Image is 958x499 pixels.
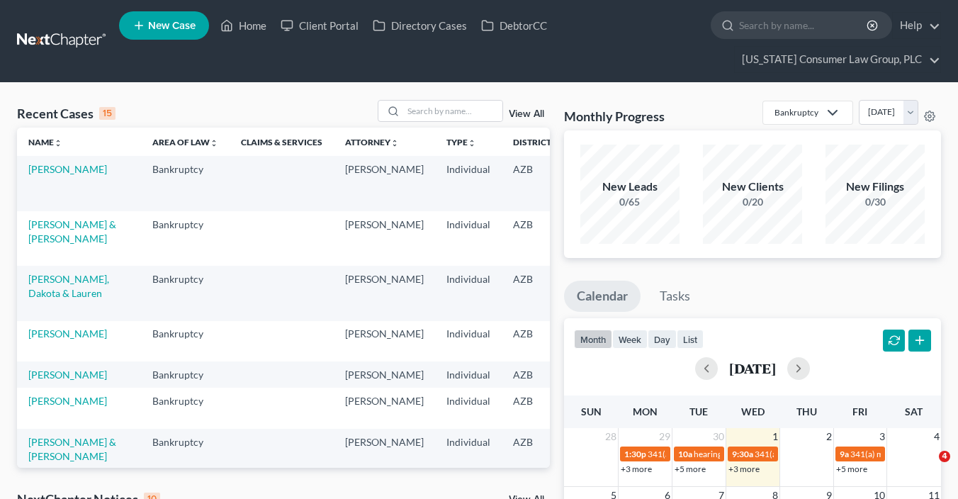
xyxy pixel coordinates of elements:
[141,388,230,428] td: Bankruptcy
[210,139,218,147] i: unfold_more
[28,369,107,381] a: [PERSON_NAME]
[893,13,940,38] a: Help
[771,428,779,445] span: 1
[390,139,399,147] i: unfold_more
[435,361,502,388] td: Individual
[728,464,760,474] a: +3 more
[28,137,62,147] a: Nameunfold_more
[905,405,923,417] span: Sat
[148,21,196,31] span: New Case
[502,321,571,361] td: AZB
[474,13,554,38] a: DebtorCC
[502,266,571,320] td: AZB
[825,179,925,195] div: New Filings
[502,361,571,388] td: AZB
[825,195,925,209] div: 0/30
[334,388,435,428] td: [PERSON_NAME]
[910,451,944,485] iframe: Intercom live chat
[334,429,435,469] td: [PERSON_NAME]
[502,211,571,266] td: AZB
[435,266,502,320] td: Individual
[633,405,658,417] span: Mon
[274,13,366,38] a: Client Portal
[729,361,776,376] h2: [DATE]
[141,211,230,266] td: Bankruptcy
[334,361,435,388] td: [PERSON_NAME]
[840,449,849,459] span: 9a
[574,330,612,349] button: month
[621,464,652,474] a: +3 more
[435,429,502,469] td: Individual
[141,361,230,388] td: Bankruptcy
[648,449,784,459] span: 341(a) meeting for [PERSON_NAME]
[28,395,107,407] a: [PERSON_NAME]
[580,179,680,195] div: New Leads
[334,156,435,211] td: [PERSON_NAME]
[435,321,502,361] td: Individual
[612,330,648,349] button: week
[54,139,62,147] i: unfold_more
[647,281,703,312] a: Tasks
[435,156,502,211] td: Individual
[17,105,115,122] div: Recent Cases
[739,12,869,38] input: Search by name...
[99,107,115,120] div: 15
[141,156,230,211] td: Bankruptcy
[624,449,646,459] span: 1:30p
[774,106,818,118] div: Bankruptcy
[141,321,230,361] td: Bankruptcy
[28,273,109,299] a: [PERSON_NAME], Dakota & Lauren
[502,156,571,211] td: AZB
[735,47,940,72] a: [US_STATE] Consumer Law Group, PLC
[932,428,941,445] span: 4
[366,13,474,38] a: Directory Cases
[28,436,116,462] a: [PERSON_NAME] & [PERSON_NAME]
[513,137,560,147] a: Districtunfold_more
[694,449,803,459] span: hearing for [PERSON_NAME]
[345,137,399,147] a: Attorneyunfold_more
[502,429,571,469] td: AZB
[703,179,802,195] div: New Clients
[878,428,886,445] span: 3
[468,139,476,147] i: unfold_more
[604,428,618,445] span: 28
[741,405,765,417] span: Wed
[446,137,476,147] a: Typeunfold_more
[28,327,107,340] a: [PERSON_NAME]
[678,449,692,459] span: 10a
[334,321,435,361] td: [PERSON_NAME]
[675,464,706,474] a: +5 more
[334,266,435,320] td: [PERSON_NAME]
[141,429,230,469] td: Bankruptcy
[689,405,708,417] span: Tue
[648,330,677,349] button: day
[711,428,726,445] span: 30
[732,449,753,459] span: 9:30a
[677,330,704,349] button: list
[580,195,680,209] div: 0/65
[939,451,950,462] span: 4
[28,218,116,245] a: [PERSON_NAME] & [PERSON_NAME]
[564,108,665,125] h3: Monthly Progress
[141,266,230,320] td: Bankruptcy
[581,405,602,417] span: Sun
[334,211,435,266] td: [PERSON_NAME]
[852,405,867,417] span: Fri
[836,464,867,474] a: +5 more
[564,281,641,312] a: Calendar
[213,13,274,38] a: Home
[435,211,502,266] td: Individual
[703,195,802,209] div: 0/20
[796,405,817,417] span: Thu
[825,428,833,445] span: 2
[28,163,107,175] a: [PERSON_NAME]
[509,109,544,119] a: View All
[230,128,334,156] th: Claims & Services
[502,388,571,428] td: AZB
[152,137,218,147] a: Area of Lawunfold_more
[435,388,502,428] td: Individual
[403,101,502,121] input: Search by name...
[658,428,672,445] span: 29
